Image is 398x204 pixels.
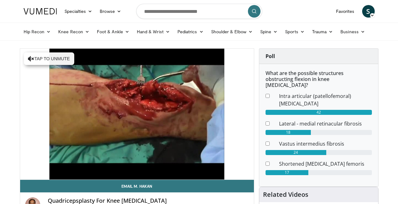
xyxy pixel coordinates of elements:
a: Foot & Ankle [93,25,133,38]
a: Specialties [61,5,96,18]
a: Favorites [332,5,358,18]
strong: Poll [266,53,275,60]
dd: Intra articular (patellofemoral) [MEDICAL_DATA] [274,92,377,107]
div: 42 [266,110,372,115]
a: Pediatrics [174,25,207,38]
a: Hip Recon [20,25,55,38]
dd: Shortened [MEDICAL_DATA] femoris [274,160,377,168]
a: Business [337,25,369,38]
a: Shoulder & Elbow [207,25,256,38]
a: S [362,5,375,18]
a: Trauma [308,25,337,38]
img: VuMedi Logo [24,8,57,14]
dd: Vastus intermedius fibrosis [274,140,377,148]
video-js: Video Player [20,49,254,180]
a: Spine [256,25,281,38]
a: Email M. Hakan [20,180,254,192]
div: 18 [266,130,311,135]
button: Tap to unmute [24,52,74,65]
a: Hand & Wrist [133,25,174,38]
dd: Lateral - medial retinacular fibrosis [274,120,377,127]
h6: What are the possible structures obstructing flexion in knee [MEDICAL_DATA]? [266,70,372,89]
a: Sports [281,25,308,38]
div: 24 [266,150,326,155]
div: 17 [266,170,309,175]
input: Search topics, interventions [136,4,262,19]
a: Browse [96,5,125,18]
h4: Related Videos [263,191,308,198]
a: Knee Recon [54,25,93,38]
